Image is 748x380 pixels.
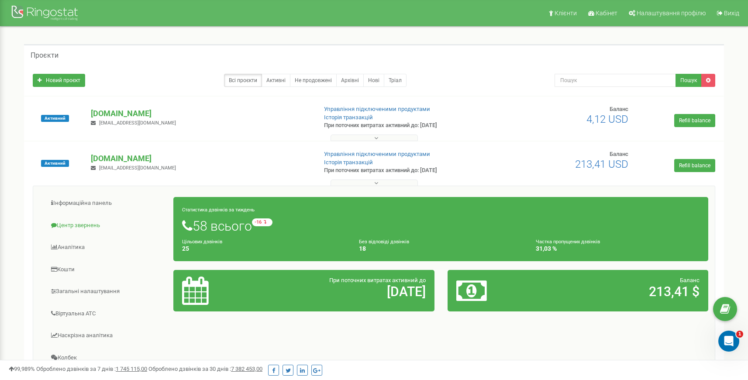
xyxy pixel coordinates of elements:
a: Віртуальна АТС [40,303,174,325]
a: Аналiтика [40,237,174,258]
span: Оброблено дзвінків за 30 днів : [148,366,262,372]
span: [EMAIL_ADDRESS][DOMAIN_NAME] [99,120,176,126]
p: [DOMAIN_NAME] [91,108,310,119]
a: Новий проєкт [33,74,85,87]
small: -16 [252,218,272,226]
a: Кошти [40,259,174,280]
a: Центр звернень [40,215,174,236]
a: Нові [363,74,384,87]
span: 4,12 USD [586,113,628,125]
small: Цільових дзвінків [182,239,222,245]
span: Клієнти [555,10,577,17]
h2: 213,41 $ [541,284,700,299]
a: Всі проєкти [224,74,262,87]
small: Частка пропущених дзвінків [536,239,600,245]
a: Історія транзакцій [324,114,373,121]
span: 1 [736,331,743,338]
a: Активні [262,74,290,87]
span: Активний [41,115,69,122]
h1: 58 всього [182,218,700,233]
h5: Проєкти [31,52,59,59]
span: Баланс [610,106,628,112]
iframe: Intercom live chat [718,331,739,352]
small: Статистика дзвінків за тиждень [182,207,255,213]
p: [DOMAIN_NAME] [91,153,310,164]
input: Пошук [555,74,676,87]
span: 213,41 USD [575,158,628,170]
a: Управління підключеними продуктами [324,106,430,112]
a: Refill balance [674,159,715,172]
a: Не продовжені [290,74,337,87]
span: Вихід [724,10,739,17]
span: 99,989% [9,366,35,372]
span: Оброблено дзвінків за 7 днів : [36,366,147,372]
a: Колбек [40,347,174,369]
a: Загальні налаштування [40,281,174,302]
p: При поточних витратах активний до: [DATE] [324,166,485,175]
h4: 31,03 % [536,245,700,252]
h4: 18 [359,245,523,252]
span: Налаштування профілю [637,10,706,17]
span: Баланс [610,151,628,157]
button: Пошук [676,74,702,87]
span: Активний [41,160,69,167]
a: Інформаційна панель [40,193,174,214]
img: Ringostat Logo [11,3,81,24]
a: Історія транзакцій [324,159,373,166]
u: 7 382 453,00 [231,366,262,372]
h2: [DATE] [268,284,426,299]
a: Refill balance [674,114,715,127]
p: При поточних витратах активний до: [DATE] [324,121,485,130]
a: Наскрізна аналітика [40,325,174,346]
small: Без відповіді дзвінків [359,239,409,245]
u: 1 745 115,00 [116,366,147,372]
h4: 25 [182,245,346,252]
a: Архівні [336,74,364,87]
span: [EMAIL_ADDRESS][DOMAIN_NAME] [99,165,176,171]
span: Кабінет [596,10,617,17]
span: При поточних витратах активний до [329,277,426,283]
span: Баланс [680,277,700,283]
a: Тріал [384,74,407,87]
a: Управління підключеними продуктами [324,151,430,157]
